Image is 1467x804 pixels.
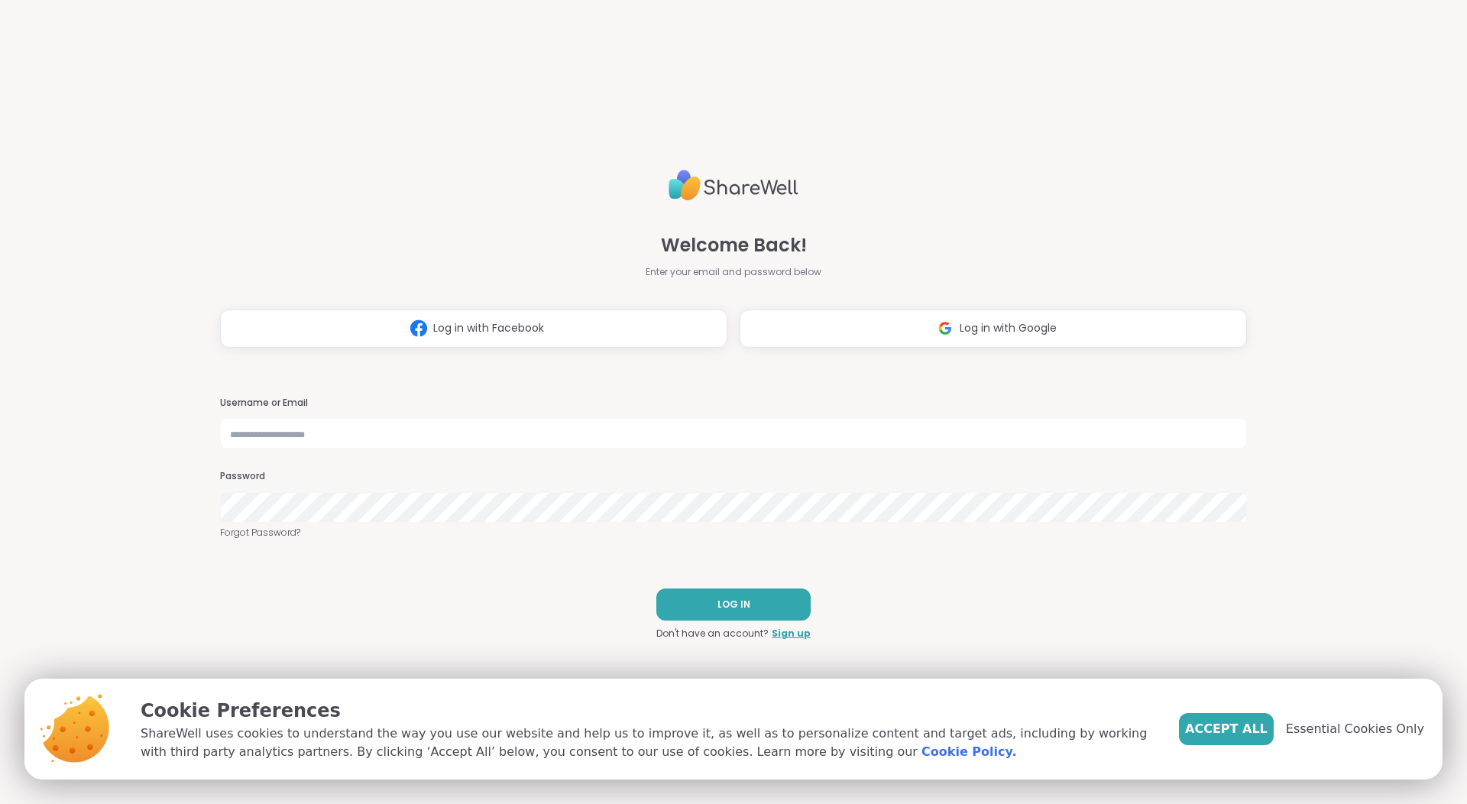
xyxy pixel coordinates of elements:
span: Welcome Back! [661,232,807,259]
a: Cookie Policy. [921,743,1016,761]
button: Log in with Facebook [220,310,727,348]
h3: Password [220,470,1247,483]
span: Log in with Facebook [433,320,544,336]
a: Sign up [772,627,811,640]
img: ShareWell Logo [669,164,798,207]
button: Accept All [1179,713,1274,745]
span: LOG IN [717,598,750,611]
span: Accept All [1185,720,1268,738]
button: Log in with Google [740,310,1247,348]
h3: Username or Email [220,397,1247,410]
span: Log in with Google [960,320,1057,336]
button: LOG IN [656,588,811,621]
p: Cookie Preferences [141,697,1154,725]
a: Forgot Password? [220,526,1247,540]
img: ShareWell Logomark [931,314,960,342]
span: Enter your email and password below [646,265,821,279]
p: ShareWell uses cookies to understand the way you use our website and help us to improve it, as we... [141,725,1154,761]
span: Don't have an account? [656,627,769,640]
span: Essential Cookies Only [1286,720,1424,738]
img: ShareWell Logomark [404,314,433,342]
